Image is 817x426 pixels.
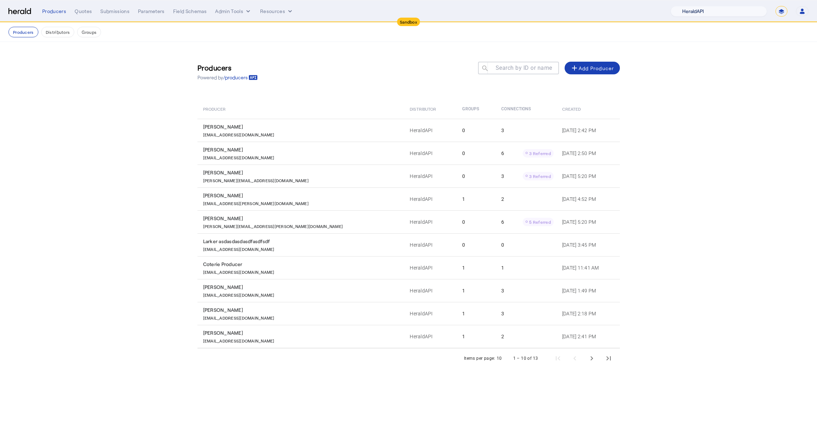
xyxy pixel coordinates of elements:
[496,64,552,71] mat-label: Search by ID or name
[404,187,457,210] td: HeraldAPI
[404,256,457,279] td: HeraldAPI
[397,18,420,26] div: Sandbox
[404,325,457,348] td: HeraldAPI
[557,142,620,165] td: [DATE] 2:50 PM
[404,99,457,119] th: Distributor
[501,149,554,158] div: 6
[404,119,457,142] td: HeraldAPI
[404,233,457,256] td: HeraldAPI
[457,256,496,279] td: 1
[557,302,620,325] td: [DATE] 2:18 PM
[203,192,402,199] div: [PERSON_NAME]
[583,350,600,367] button: Next page
[557,256,620,279] td: [DATE] 11:41 AM
[215,8,252,15] button: internal dropdown menu
[197,74,258,81] p: Powered by
[203,307,402,314] div: [PERSON_NAME]
[203,268,275,275] p: [EMAIL_ADDRESS][DOMAIN_NAME]
[501,172,554,180] div: 3
[173,8,207,15] div: Field Schemas
[457,279,496,302] td: 1
[557,99,620,119] th: Created
[203,284,402,291] div: [PERSON_NAME]
[197,99,404,119] th: Producer
[203,261,402,268] div: Coterie Producer
[77,27,101,37] button: Groups
[203,245,275,252] p: [EMAIL_ADDRESS][DOMAIN_NAME]
[557,279,620,302] td: [DATE] 1:49 PM
[203,123,402,130] div: [PERSON_NAME]
[203,130,275,137] p: [EMAIL_ADDRESS][DOMAIN_NAME]
[404,279,457,302] td: HeraldAPI
[501,196,554,203] div: 2
[138,8,165,15] div: Parameters
[8,8,31,15] img: Herald Logo
[404,165,457,187] td: HeraldAPI
[203,291,275,298] p: [EMAIL_ADDRESS][DOMAIN_NAME]
[457,325,496,348] td: 1
[557,165,620,187] td: [DATE] 5:20 PM
[457,165,496,187] td: 0
[496,99,557,119] th: Connections
[501,310,554,317] div: 3
[223,74,258,81] a: /producers
[570,64,614,72] div: Add Producer
[557,187,620,210] td: [DATE] 4:52 PM
[570,64,579,72] mat-icon: add
[464,355,495,362] div: Items per page:
[457,187,496,210] td: 1
[557,119,620,142] td: [DATE] 2:42 PM
[100,8,130,15] div: Submissions
[497,355,502,362] div: 10
[457,99,496,119] th: Groups
[75,8,92,15] div: Quotes
[513,355,538,362] div: 1 – 10 of 13
[203,222,343,229] p: [PERSON_NAME][EMAIL_ADDRESS][PERSON_NAME][DOMAIN_NAME]
[203,215,402,222] div: [PERSON_NAME]
[203,176,309,183] p: [PERSON_NAME][EMAIL_ADDRESS][DOMAIN_NAME]
[41,27,75,37] button: Distributors
[501,218,554,226] div: 6
[42,8,66,15] div: Producers
[197,63,258,73] h3: Producers
[203,238,402,245] div: Larker asdasdasdasdfasdfsdf
[404,302,457,325] td: HeraldAPI
[457,142,496,165] td: 0
[557,210,620,233] td: [DATE] 5:20 PM
[529,151,551,156] span: 3 Referred
[501,241,554,248] div: 0
[404,142,457,165] td: HeraldAPI
[457,119,496,142] td: 0
[203,314,275,321] p: [EMAIL_ADDRESS][DOMAIN_NAME]
[557,233,620,256] td: [DATE] 3:45 PM
[529,174,551,179] span: 3 Referred
[8,27,38,37] button: Producers
[203,329,402,337] div: [PERSON_NAME]
[457,233,496,256] td: 0
[478,64,490,73] mat-icon: search
[501,287,554,294] div: 3
[457,210,496,233] td: 0
[457,302,496,325] td: 1
[501,333,554,340] div: 2
[203,199,309,206] p: [EMAIL_ADDRESS][PERSON_NAME][DOMAIN_NAME]
[557,325,620,348] td: [DATE] 2:41 PM
[203,169,402,176] div: [PERSON_NAME]
[203,153,275,160] p: [EMAIL_ADDRESS][DOMAIN_NAME]
[203,146,402,153] div: [PERSON_NAME]
[404,210,457,233] td: HeraldAPI
[501,264,554,271] div: 1
[600,350,617,367] button: Last page
[260,8,294,15] button: Resources dropdown menu
[501,127,554,134] div: 3
[203,337,275,344] p: [EMAIL_ADDRESS][DOMAIN_NAME]
[529,220,551,224] span: 5 Referred
[565,62,620,74] button: Add Producer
